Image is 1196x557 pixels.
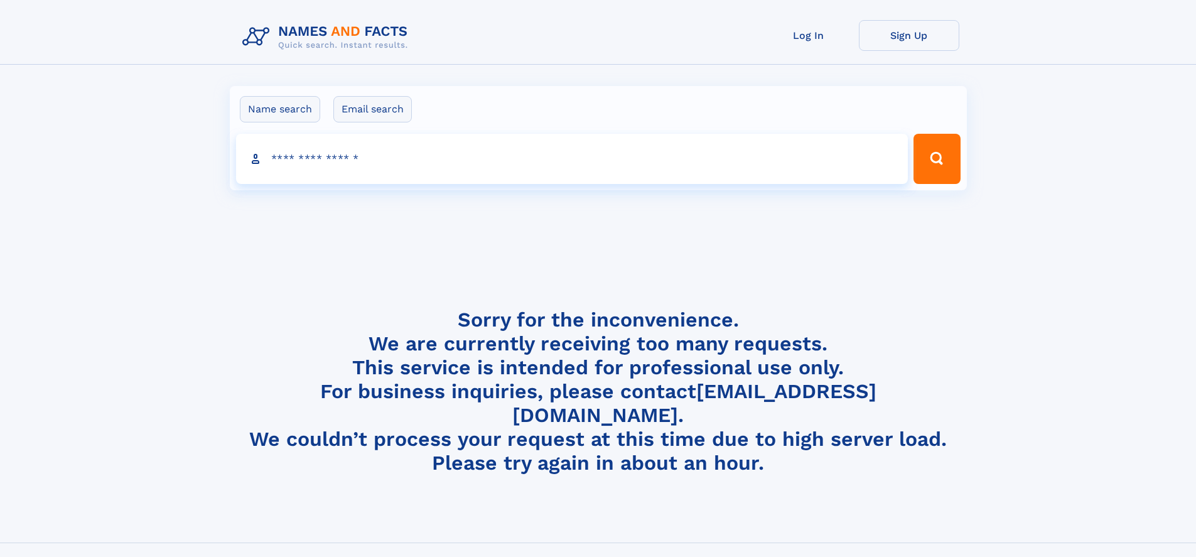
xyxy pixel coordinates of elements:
[859,20,959,51] a: Sign Up
[237,308,959,475] h4: Sorry for the inconvenience. We are currently receiving too many requests. This service is intend...
[913,134,960,184] button: Search Button
[236,134,908,184] input: search input
[333,96,412,122] label: Email search
[512,379,876,427] a: [EMAIL_ADDRESS][DOMAIN_NAME]
[240,96,320,122] label: Name search
[758,20,859,51] a: Log In
[237,20,418,54] img: Logo Names and Facts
